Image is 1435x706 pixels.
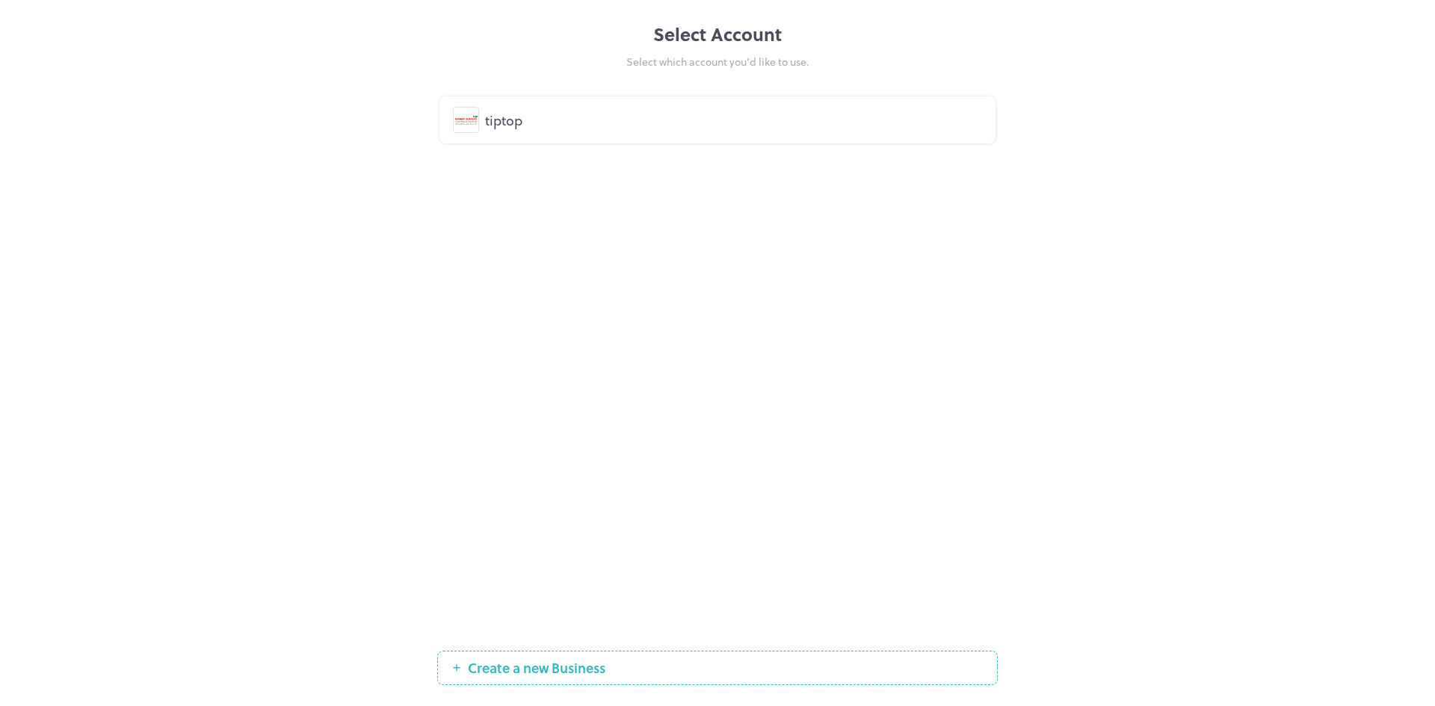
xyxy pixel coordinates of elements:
button: Create a new Business [437,651,998,685]
img: avatar [454,108,478,132]
div: Select which account you’d like to use. [437,54,998,69]
div: tiptop [485,110,982,130]
span: Create a new Business [460,660,613,675]
div: Select Account [437,21,998,48]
